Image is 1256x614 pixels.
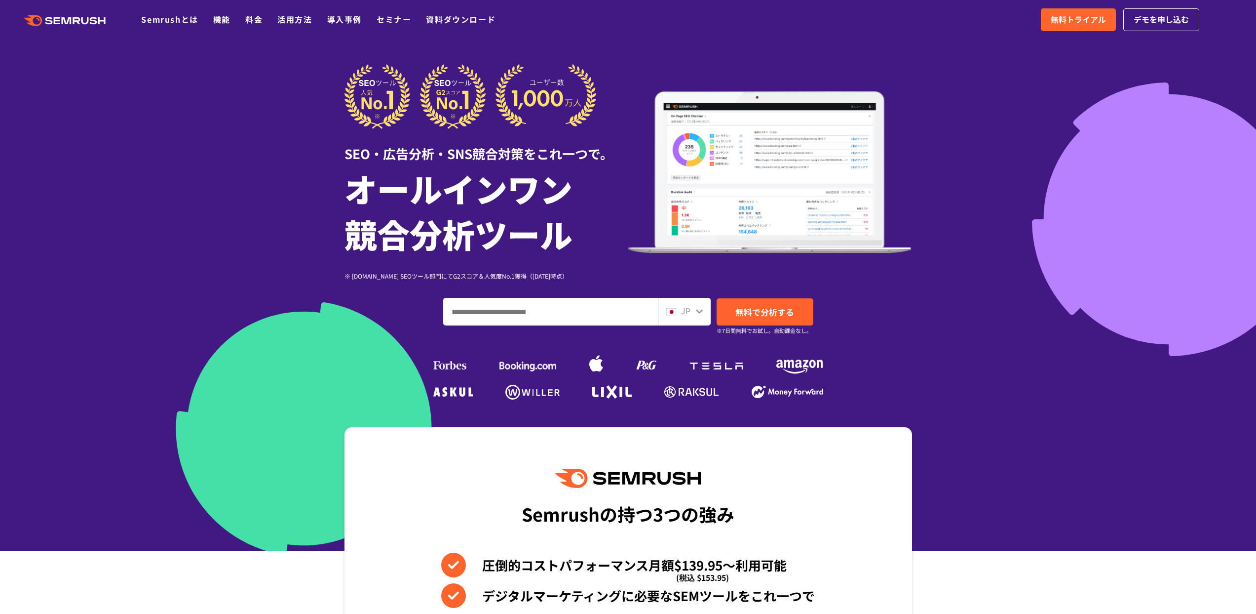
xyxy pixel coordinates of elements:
div: ※ [DOMAIN_NAME] SEOツール部門にてG2スコア＆人気度No.1獲得（[DATE]時点） [344,271,628,281]
div: Semrushの持つ3つの強み [522,495,734,532]
li: 圧倒的コストパフォーマンス月額$139.95〜利用可能 [441,553,815,577]
li: デジタルマーケティングに必要なSEMツールをこれ一つで [441,583,815,608]
a: Semrushとは [141,13,198,25]
img: Semrush [555,469,700,488]
a: 活用方法 [277,13,312,25]
a: 導入事例 [327,13,362,25]
a: 無料トライアル [1041,8,1116,31]
span: 無料で分析する [735,306,794,318]
a: 機能 [213,13,230,25]
small: ※7日間無料でお試し。自動課金なし。 [717,326,812,335]
span: 無料トライアル [1051,13,1106,26]
a: デモを申し込む [1123,8,1199,31]
input: ドメイン、キーワードまたはURLを入力してください [444,298,657,325]
a: セミナー [377,13,411,25]
span: (税込 $153.95) [676,565,729,590]
a: 料金 [245,13,263,25]
div: SEO・広告分析・SNS競合対策をこれ一つで。 [344,129,628,163]
a: 無料で分析する [717,298,813,326]
h1: オールインワン 競合分析ツール [344,165,628,256]
span: デモを申し込む [1134,13,1189,26]
a: 資料ダウンロード [426,13,495,25]
span: JP [681,305,690,317]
